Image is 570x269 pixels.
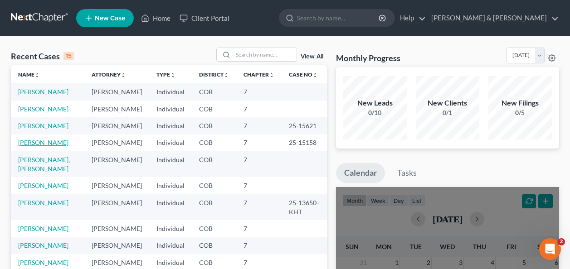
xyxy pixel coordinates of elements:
[84,117,149,134] td: [PERSON_NAME]
[18,122,68,130] a: [PERSON_NAME]
[301,53,323,60] a: View All
[395,10,426,26] a: Help
[236,134,282,151] td: 7
[343,98,407,108] div: New Leads
[149,83,192,100] td: Individual
[199,71,229,78] a: Districtunfold_more
[84,101,149,117] td: [PERSON_NAME]
[149,194,192,220] td: Individual
[539,238,561,260] iframe: Intercom live chat
[192,237,236,254] td: COB
[488,108,552,117] div: 0/5
[84,83,149,100] td: [PERSON_NAME]
[149,177,192,194] td: Individual
[18,139,68,146] a: [PERSON_NAME]
[236,83,282,100] td: 7
[136,10,175,26] a: Home
[244,71,274,78] a: Chapterunfold_more
[416,98,479,108] div: New Clients
[427,10,559,26] a: [PERSON_NAME] & [PERSON_NAME]
[236,117,282,134] td: 7
[282,194,327,220] td: 25-13650-KHT
[488,98,552,108] div: New Filings
[192,101,236,117] td: COB
[84,151,149,177] td: [PERSON_NAME]
[18,225,68,232] a: [PERSON_NAME]
[18,88,68,96] a: [PERSON_NAME]
[18,241,68,249] a: [PERSON_NAME]
[149,220,192,237] td: Individual
[149,237,192,254] td: Individual
[149,151,192,177] td: Individual
[282,117,327,134] td: 25-15621
[84,220,149,237] td: [PERSON_NAME]
[192,134,236,151] td: COB
[18,259,68,266] a: [PERSON_NAME]
[236,237,282,254] td: 7
[192,177,236,194] td: COB
[63,52,74,60] div: 15
[156,71,175,78] a: Typeunfold_more
[236,177,282,194] td: 7
[312,72,318,78] i: unfold_more
[18,156,70,173] a: [PERSON_NAME], [PERSON_NAME]
[416,108,479,117] div: 0/1
[149,117,192,134] td: Individual
[34,72,40,78] i: unfold_more
[336,163,385,183] a: Calendar
[149,101,192,117] td: Individual
[289,71,318,78] a: Case Nounfold_more
[149,134,192,151] td: Individual
[236,194,282,220] td: 7
[11,51,74,62] div: Recent Cases
[18,199,68,207] a: [PERSON_NAME]
[18,71,40,78] a: Nameunfold_more
[84,237,149,254] td: [PERSON_NAME]
[170,72,175,78] i: unfold_more
[389,163,425,183] a: Tasks
[336,53,400,63] h3: Monthly Progress
[282,134,327,151] td: 25-15158
[92,71,126,78] a: Attorneyunfold_more
[236,151,282,177] td: 7
[233,48,297,61] input: Search by name...
[192,151,236,177] td: COB
[192,194,236,220] td: COB
[95,15,125,22] span: New Case
[18,182,68,189] a: [PERSON_NAME]
[84,134,149,151] td: [PERSON_NAME]
[192,117,236,134] td: COB
[224,72,229,78] i: unfold_more
[236,220,282,237] td: 7
[558,238,565,245] span: 2
[269,72,274,78] i: unfold_more
[175,10,234,26] a: Client Portal
[84,194,149,220] td: [PERSON_NAME]
[18,105,68,113] a: [PERSON_NAME]
[236,101,282,117] td: 7
[297,10,380,26] input: Search by name...
[84,177,149,194] td: [PERSON_NAME]
[192,83,236,100] td: COB
[343,108,407,117] div: 0/10
[121,72,126,78] i: unfold_more
[192,220,236,237] td: COB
